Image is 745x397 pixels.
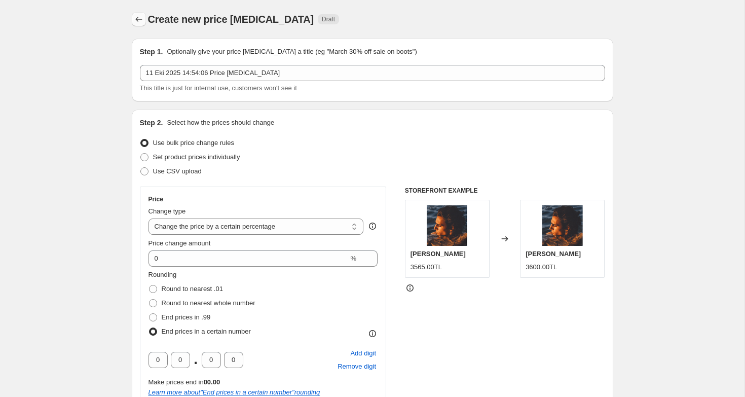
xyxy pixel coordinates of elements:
span: End prices in a certain number [162,328,251,335]
span: End prices in .99 [162,313,211,321]
a: Learn more about"End prices in a certain number"rounding [148,388,320,396]
span: This title is just for internal use, customers won't see it [140,84,297,92]
span: Round to nearest whole number [162,299,255,307]
input: ﹡ [224,352,243,368]
img: TaminoAmirOn_80x.png [542,205,583,246]
b: 00.00 [204,378,220,386]
div: 3565.00TL [411,262,442,272]
span: Price change amount [148,239,211,247]
input: ﹡ [148,352,168,368]
div: help [367,221,378,231]
input: ﹡ [202,352,221,368]
h6: STOREFRONT EXAMPLE [405,187,605,195]
p: Select how the prices should change [167,118,274,128]
input: -15 [148,250,349,267]
i: Learn more about " End prices in a certain number " rounding [148,388,320,396]
span: % [350,255,356,262]
span: Make prices end in [148,378,220,386]
span: Change type [148,207,186,215]
button: Add placeholder [349,347,378,360]
img: TaminoAmirOn_80x.png [427,205,467,246]
span: Use CSV upload [153,167,202,175]
span: [PERSON_NAME] [526,250,581,258]
h2: Step 1. [140,47,163,57]
h3: Price [148,195,163,203]
button: Remove placeholder [336,360,378,373]
span: Create new price [MEDICAL_DATA] [148,14,314,25]
span: [PERSON_NAME] [411,250,466,258]
span: Rounding [148,271,177,278]
div: 3600.00TL [526,262,557,272]
span: Set product prices individually [153,153,240,161]
span: Add digit [350,348,376,358]
span: Draft [322,15,335,23]
p: Optionally give your price [MEDICAL_DATA] a title (eg "March 30% off sale on boots") [167,47,417,57]
span: . [193,352,199,368]
span: Use bulk price change rules [153,139,234,147]
h2: Step 2. [140,118,163,128]
input: 30% off holiday sale [140,65,605,81]
button: Price change jobs [132,12,146,26]
span: Round to nearest .01 [162,285,223,293]
input: ﹡ [171,352,190,368]
span: Remove digit [338,362,376,372]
